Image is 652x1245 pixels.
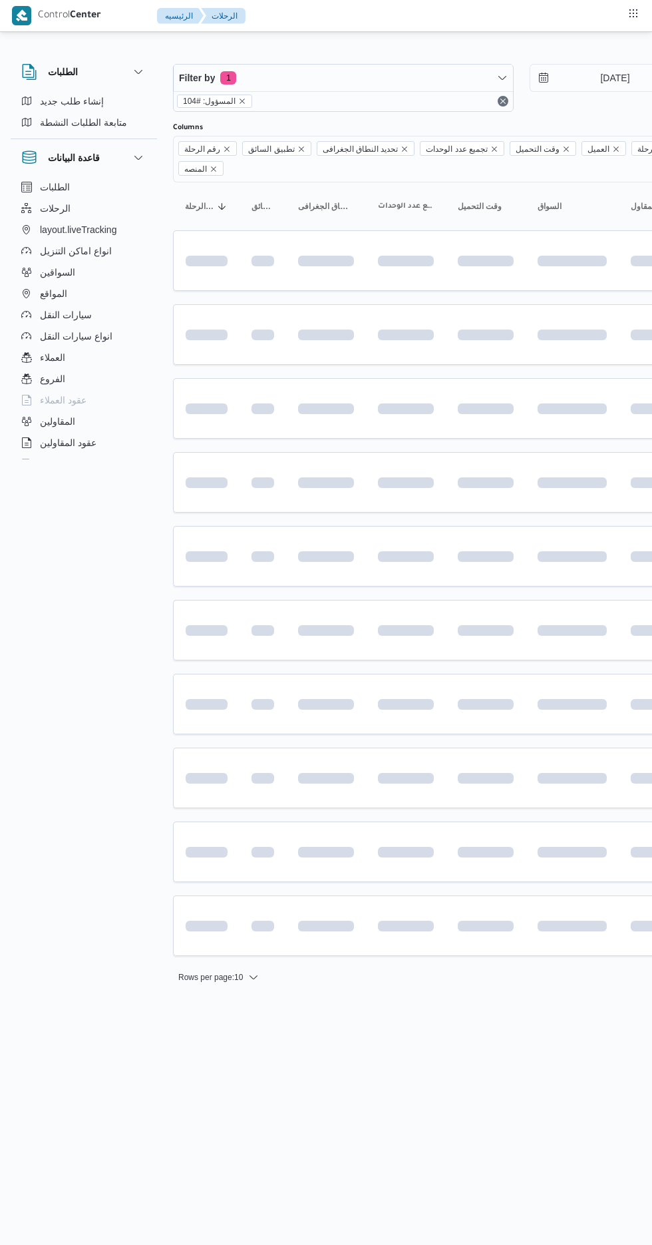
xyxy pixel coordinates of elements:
span: تحديد النطاق الجغرافى [298,201,354,212]
span: السواقين [40,264,75,280]
span: وقت التحميل [458,201,502,212]
span: Rows per page : 10 [178,969,243,985]
button: الرحلات [16,198,152,219]
span: رقم الرحلة [178,141,237,156]
button: العملاء [16,347,152,368]
span: تطبيق السائق [248,142,294,156]
span: العميل [587,142,609,156]
b: Center [70,11,101,21]
button: إنشاء طلب جديد [16,91,152,112]
span: عقود العملاء [40,392,86,408]
button: Remove تجميع عدد الوحدات from selection in this group [490,145,498,153]
h3: قاعدة البيانات [48,150,100,166]
svg: Sorted in descending order [217,201,228,212]
span: السواق [538,201,562,212]
button: الفروع [16,368,152,389]
button: Remove وقت التحميل from selection in this group [562,145,570,153]
span: العملاء [40,350,65,366]
span: layout.liveTracking [40,222,116,238]
button: عقود العملاء [16,389,152,411]
div: قاعدة البيانات [11,176,157,465]
button: Remove [495,93,511,109]
button: layout.liveTracking [16,219,152,240]
span: تجميع عدد الوحدات [426,142,488,156]
button: السواقين [16,262,152,283]
button: انواع سيارات النقل [16,326,152,347]
span: سيارات النقل [40,307,92,323]
span: المقاولين [40,413,75,429]
span: الرحلات [40,200,71,216]
button: انواع اماكن التنزيل [16,240,152,262]
span: رقم الرحلة [184,142,220,156]
span: تطبيق السائق [242,141,311,156]
h3: الطلبات [48,64,78,80]
span: عقود المقاولين [40,435,96,451]
button: الطلبات [21,64,146,80]
button: الرئيسيه [157,8,204,24]
span: المنصه [184,162,207,176]
button: وقت التحميل [452,196,519,217]
button: قاعدة البيانات [21,150,146,166]
span: تحديد النطاق الجغرافى [323,142,399,156]
span: المسؤول: #104 [177,95,252,108]
span: تطبيق السائق [251,201,274,212]
button: اجهزة التليفون [16,453,152,475]
span: المنصه [178,161,224,176]
button: Remove المنصه from selection in this group [210,165,218,173]
span: وقت التحميل [516,142,560,156]
button: Remove العميل from selection in this group [612,145,620,153]
span: انواع اماكن التنزيل [40,243,112,259]
button: تطبيق السائق [246,196,279,217]
span: انواع سيارات النقل [40,328,112,344]
span: رقم الرحلة; Sorted in descending order [185,201,214,212]
span: الطلبات [40,179,70,195]
span: Filter by [179,70,215,86]
span: المواقع [40,286,67,302]
button: Remove رقم الرحلة from selection in this group [223,145,231,153]
span: إنشاء طلب جديد [40,93,104,109]
button: الرحلات [201,8,245,24]
button: Rows per page:10 [173,969,264,985]
button: رقم الرحلةSorted in descending order [180,196,233,217]
span: تحديد النطاق الجغرافى [317,141,415,156]
span: تجميع عدد الوحدات [420,141,504,156]
button: Remove تحديد النطاق الجغرافى from selection in this group [401,145,408,153]
span: وقت التحميل [510,141,576,156]
span: تجميع عدد الوحدات [378,201,434,212]
button: المقاولين [16,411,152,432]
button: السواق [532,196,612,217]
img: X8yXhbKr1z7QwAAAABJRU5ErkJggg== [12,6,31,25]
button: remove selected entity [238,97,246,105]
div: الطلبات [11,91,157,138]
button: Filter by1 active filters [174,65,513,91]
span: 1 active filters [220,71,236,85]
button: Remove تطبيق السائق from selection in this group [297,145,305,153]
button: متابعة الطلبات النشطة [16,112,152,133]
button: الطلبات [16,176,152,198]
button: عقود المقاولين [16,432,152,453]
button: سيارات النقل [16,304,152,326]
span: متابعة الطلبات النشطة [40,115,127,130]
span: اجهزة التليفون [40,456,95,472]
span: العميل [581,141,626,156]
button: تحديد النطاق الجغرافى [293,196,359,217]
label: Columns [173,123,203,133]
span: المسؤول: #104 [183,95,236,107]
span: الفروع [40,371,65,387]
button: المواقع [16,283,152,304]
